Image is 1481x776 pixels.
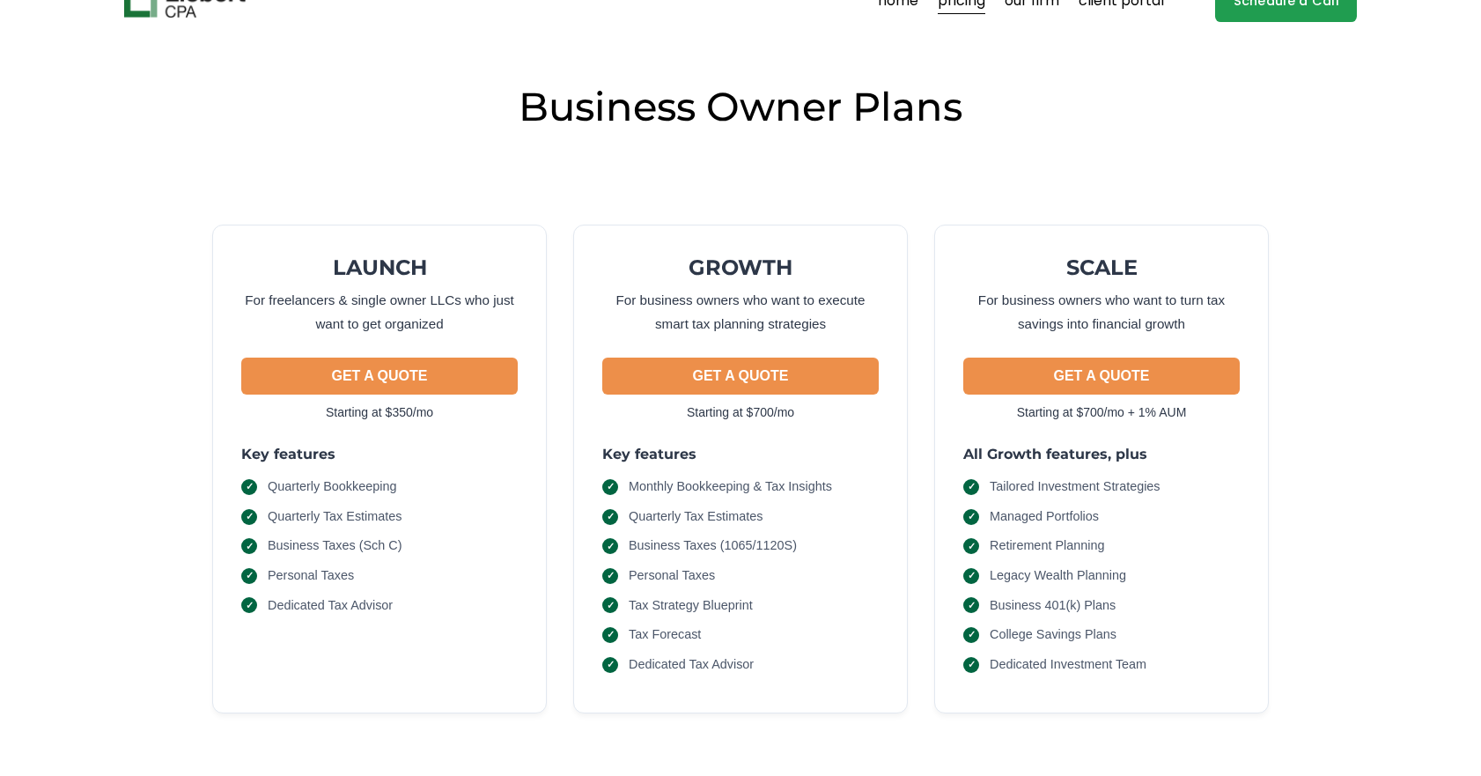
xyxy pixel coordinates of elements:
span: Business Taxes (1065/1120S) [629,536,797,556]
button: GET A QUOTE [602,358,879,395]
span: Quarterly Tax Estimates [268,507,402,527]
span: Quarterly Tax Estimates [629,507,763,527]
span: Tax Forecast [629,625,701,645]
span: Business 401(k) Plans [990,596,1116,616]
p: For business owners who want to turn tax savings into financial growth [963,288,1240,336]
span: Dedicated Tax Advisor [629,655,754,675]
span: Tax Strategy Blueprint [629,596,753,616]
span: Retirement Planning [990,536,1104,556]
button: GET A QUOTE [241,358,518,395]
span: Dedicated Investment Team [990,655,1146,675]
p: For business owners who want to execute smart tax planning strategies [602,288,879,336]
span: Personal Taxes [268,566,354,586]
span: Business Taxes (Sch C) [268,536,402,556]
p: For freelancers & single owner LLCs who just want to get organized [241,288,518,336]
h2: GROWTH [602,254,879,281]
p: Starting at $700/mo + 1% AUM [963,402,1240,424]
p: Starting at $350/mo [241,402,518,424]
span: Dedicated Tax Advisor [268,596,393,616]
button: GET A QUOTE [963,358,1240,395]
h2: Business Owner Plans [124,81,1357,132]
span: Tailored Investment Strategies [990,477,1160,497]
span: Managed Portfolios [990,507,1099,527]
span: Legacy Wealth Planning [990,566,1126,586]
span: Quarterly Bookkeeping [268,477,396,497]
p: Starting at $700/mo [602,402,879,424]
h2: SCALE [963,254,1240,281]
span: College Savings Plans [990,625,1116,645]
span: Monthly Bookkeeping & Tax Insights [629,477,832,497]
span: Personal Taxes [629,566,715,586]
h3: All Growth features, plus [963,445,1240,463]
h3: Key features [241,445,518,463]
h3: Key features [602,445,879,463]
h2: LAUNCH [241,254,518,281]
